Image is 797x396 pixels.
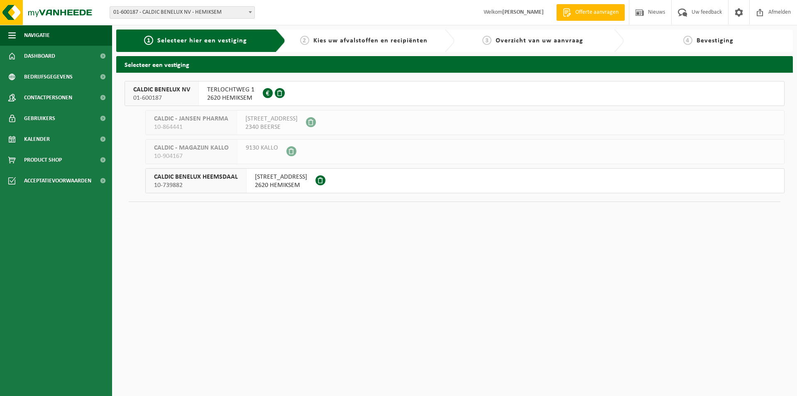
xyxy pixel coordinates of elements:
[154,123,228,131] span: 10-864441
[300,36,309,45] span: 2
[154,173,238,181] span: CALDIC BENELUX HEEMSDAAL
[255,173,307,181] span: [STREET_ADDRESS]
[207,94,254,102] span: 2620 HEMIKSEM
[154,181,238,189] span: 10-739882
[154,152,229,160] span: 10-904167
[154,144,229,152] span: CALDIC - MAGAZIJN KALLO
[482,36,491,45] span: 3
[24,170,91,191] span: Acceptatievoorwaarden
[246,144,278,152] span: 9130 KALLO
[24,46,55,66] span: Dashboard
[683,36,692,45] span: 4
[144,36,153,45] span: 1
[145,168,785,193] button: CALDIC BENELUX HEEMSDAAL 10-739882 [STREET_ADDRESS]2620 HEMIKSEM
[110,7,254,18] span: 01-600187 - CALDIC BENELUX NV - HEMIKSEM
[573,8,621,17] span: Offerte aanvragen
[116,56,793,72] h2: Selecteer een vestiging
[133,86,190,94] span: CALDIC BENELUX NV
[207,86,254,94] span: TERLOCHTWEG 1
[125,81,785,106] button: CALDIC BENELUX NV 01-600187 TERLOCHTWEG 12620 HEMIKSEM
[24,66,73,87] span: Bedrijfsgegevens
[255,181,307,189] span: 2620 HEMIKSEM
[24,129,50,150] span: Kalender
[154,115,228,123] span: CALDIC - JANSEN PHARMA
[496,37,583,44] span: Overzicht van uw aanvraag
[245,115,298,123] span: [STREET_ADDRESS]
[24,25,50,46] span: Navigatie
[24,150,62,170] span: Product Shop
[697,37,733,44] span: Bevestiging
[245,123,298,131] span: 2340 BEERSE
[502,9,544,15] strong: [PERSON_NAME]
[133,94,190,102] span: 01-600187
[24,108,55,129] span: Gebruikers
[157,37,247,44] span: Selecteer hier een vestiging
[313,37,428,44] span: Kies uw afvalstoffen en recipiënten
[110,6,255,19] span: 01-600187 - CALDIC BENELUX NV - HEMIKSEM
[24,87,72,108] span: Contactpersonen
[556,4,625,21] a: Offerte aanvragen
